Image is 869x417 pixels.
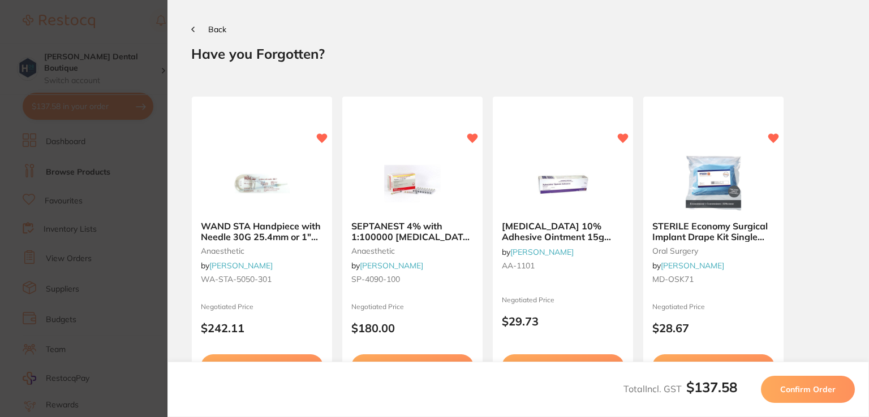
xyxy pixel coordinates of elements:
a: [PERSON_NAME] [360,260,423,271]
a: [PERSON_NAME] [661,260,724,271]
small: WA-STA-5050-301 [201,275,323,284]
span: by [652,260,724,271]
img: STERILE Economy Surgical Implant Drape Kit Single Use [677,155,750,212]
h2: Have you Forgotten? [191,45,845,62]
small: anaesthetic [351,246,474,255]
a: [PERSON_NAME] [510,247,574,257]
img: WAND STA Handpiece with Needle 30G 25.4mm or 1" Box of 50 [225,155,299,212]
span: Back [208,24,226,34]
img: XYLOCAINE 10% Adhesive Ointment 15g Tube Topical [526,155,600,212]
small: oral surgery [652,246,775,255]
small: AA-1101 [502,261,624,270]
small: SP-4090-100 [351,275,474,284]
small: anaesthetic [201,246,323,255]
button: Confirm Order [761,376,855,403]
img: SEPTANEST 4% with 1:100000 adrenalin 2.2ml 2xBox 50 GOLD [376,155,449,212]
span: by [351,260,423,271]
small: Negotiated Price [201,303,323,311]
button: Add to cart [201,354,323,378]
button: Add to cart [502,354,624,378]
a: [PERSON_NAME] [209,260,273,271]
p: $29.73 [502,315,624,328]
b: XYLOCAINE 10% Adhesive Ointment 15g Tube Topical [502,221,624,242]
b: $137.58 [686,379,737,396]
button: Add to cart [652,354,775,378]
b: SEPTANEST 4% with 1:100000 adrenalin 2.2ml 2xBox 50 GOLD [351,221,474,242]
span: by [201,260,273,271]
p: $28.67 [652,322,775,335]
small: Negotiated Price [502,296,624,304]
small: Negotiated Price [652,303,775,311]
span: Total Incl. GST [623,383,737,394]
span: by [502,247,574,257]
span: Confirm Order [780,384,836,394]
small: Negotiated Price [351,303,474,311]
button: Add to cart [351,354,474,378]
p: $180.00 [351,322,474,335]
small: MD-OSK71 [652,275,775,284]
b: STERILE Economy Surgical Implant Drape Kit Single Use [652,221,775,242]
button: Back [191,25,226,34]
b: WAND STA Handpiece with Needle 30G 25.4mm or 1" Box of 50 [201,221,323,242]
p: $242.11 [201,322,323,335]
